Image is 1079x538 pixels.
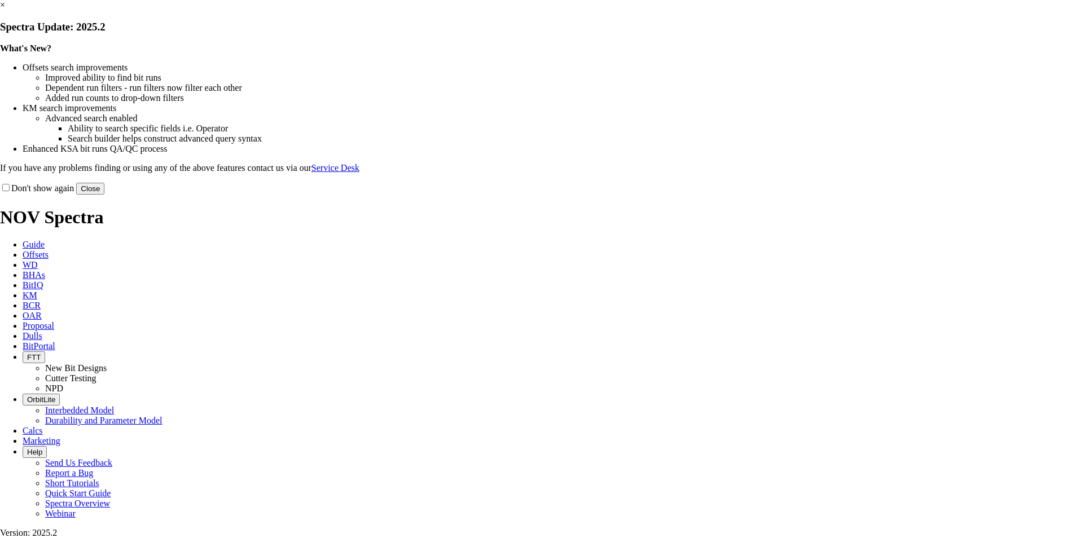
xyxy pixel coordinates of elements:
span: Calcs [23,426,43,435]
span: OAR [23,311,42,320]
a: Spectra Overview [45,499,110,508]
li: Advanced search enabled [45,113,1079,124]
span: Guide [23,240,45,249]
span: WD [23,260,38,270]
li: Search builder helps construct advanced query syntax [68,134,1079,144]
span: Marketing [23,436,60,446]
span: BitIQ [23,280,43,290]
a: Cutter Testing [45,373,97,383]
a: Report a Bug [45,468,93,478]
li: Ability to search specific fields i.e. Operator [68,124,1079,134]
a: NPD [45,383,63,393]
a: Short Tutorials [45,478,99,488]
a: Durability and Parameter Model [45,416,163,425]
span: BHAs [23,270,45,280]
span: OrbitLite [27,395,55,404]
span: FTT [27,353,41,361]
li: Added run counts to drop-down filters [45,93,1079,103]
li: Improved ability to find bit runs [45,73,1079,83]
span: BitPortal [23,341,55,351]
input: Don't show again [2,184,10,191]
span: BCR [23,301,41,310]
li: Enhanced KSA bit runs QA/QC process [23,144,1079,154]
span: Proposal [23,321,54,330]
a: Quick Start Guide [45,488,111,498]
a: Service Desk [312,163,359,173]
a: Webinar [45,509,76,518]
li: KM search improvements [23,103,1079,113]
a: Send Us Feedback [45,458,112,468]
a: New Bit Designs [45,363,107,373]
a: Interbedded Model [45,405,114,415]
span: Dulls [23,331,42,341]
span: Help [27,448,42,456]
span: Offsets [23,250,49,259]
span: KM [23,290,37,300]
li: Offsets search improvements [23,63,1079,73]
li: Dependent run filters - run filters now filter each other [45,83,1079,93]
button: Close [76,183,104,195]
